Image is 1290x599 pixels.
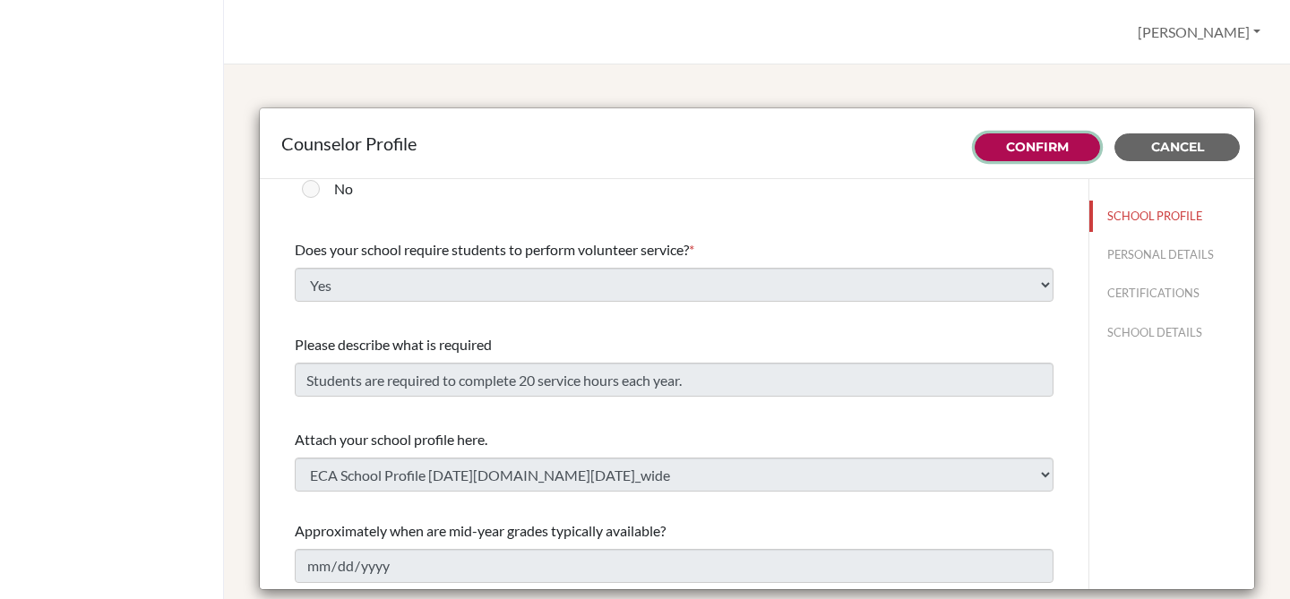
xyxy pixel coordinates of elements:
[1089,239,1254,270] button: PERSONAL DETAILS
[1089,201,1254,232] button: SCHOOL PROFILE
[295,241,689,258] span: Does your school require students to perform volunteer service?
[281,130,1233,157] div: Counselor Profile
[1089,278,1254,309] button: CERTIFICATIONS
[1089,317,1254,348] button: SCHOOL DETAILS
[334,178,353,200] label: No
[1130,15,1268,49] button: [PERSON_NAME]
[295,336,492,353] span: Please describe what is required
[295,522,666,539] span: Approximately when are mid-year grades typically available?
[295,431,487,448] span: Attach your school profile here.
